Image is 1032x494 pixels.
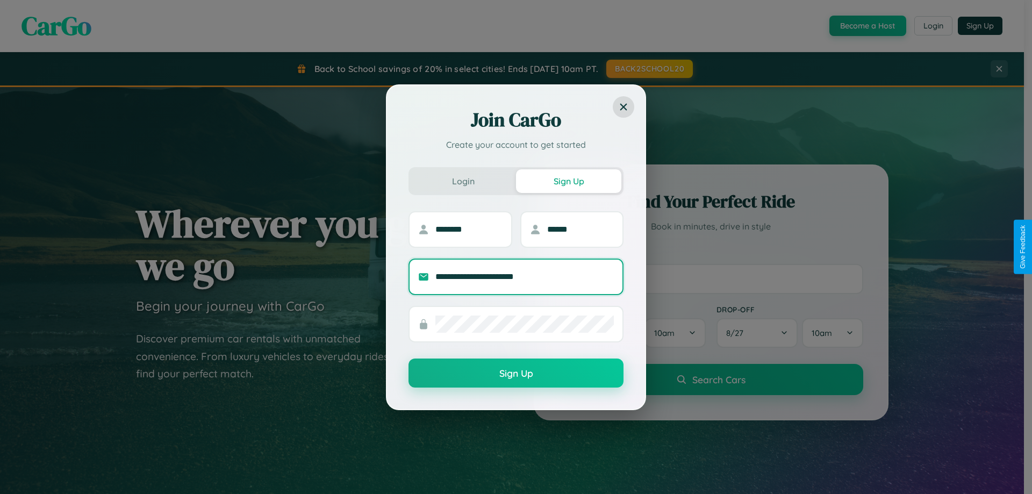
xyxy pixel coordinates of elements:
button: Sign Up [408,359,623,388]
button: Sign Up [516,169,621,193]
button: Login [411,169,516,193]
p: Create your account to get started [408,138,623,151]
div: Give Feedback [1019,225,1027,269]
h2: Join CarGo [408,107,623,133]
